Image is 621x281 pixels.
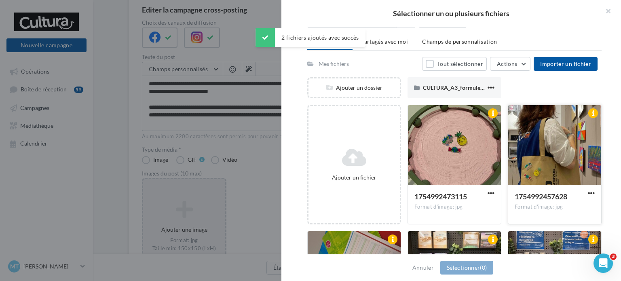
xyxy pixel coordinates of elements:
[360,38,408,45] span: Partagés avec moi
[319,60,349,68] div: Mes fichiers
[497,60,517,67] span: Actions
[594,254,613,273] iframe: Intercom live chat
[422,38,497,45] span: Champs de personnalisation
[294,10,608,17] h2: Sélectionner un ou plusieurs fichiers
[312,173,397,182] div: Ajouter un fichier
[515,203,595,211] div: Format d'image: jpg
[490,57,530,71] button: Actions
[534,57,598,71] button: Importer un fichier
[414,192,467,201] span: 1754992473115
[409,263,437,273] button: Annuler
[515,192,567,201] span: 1754992457628
[610,254,617,260] span: 3
[540,60,591,67] span: Importer un fichier
[422,57,487,71] button: Tout sélectionner
[256,28,365,47] div: 2 fichiers ajoutés avec succès
[414,203,494,211] div: Format d'image: jpg
[308,84,400,92] div: Ajouter un dossier
[423,84,559,91] span: CULTURA_A3_formule_anniversaire_plongeoir1 (1) (1)
[440,261,493,275] button: Sélectionner(0)
[480,264,487,271] span: (0)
